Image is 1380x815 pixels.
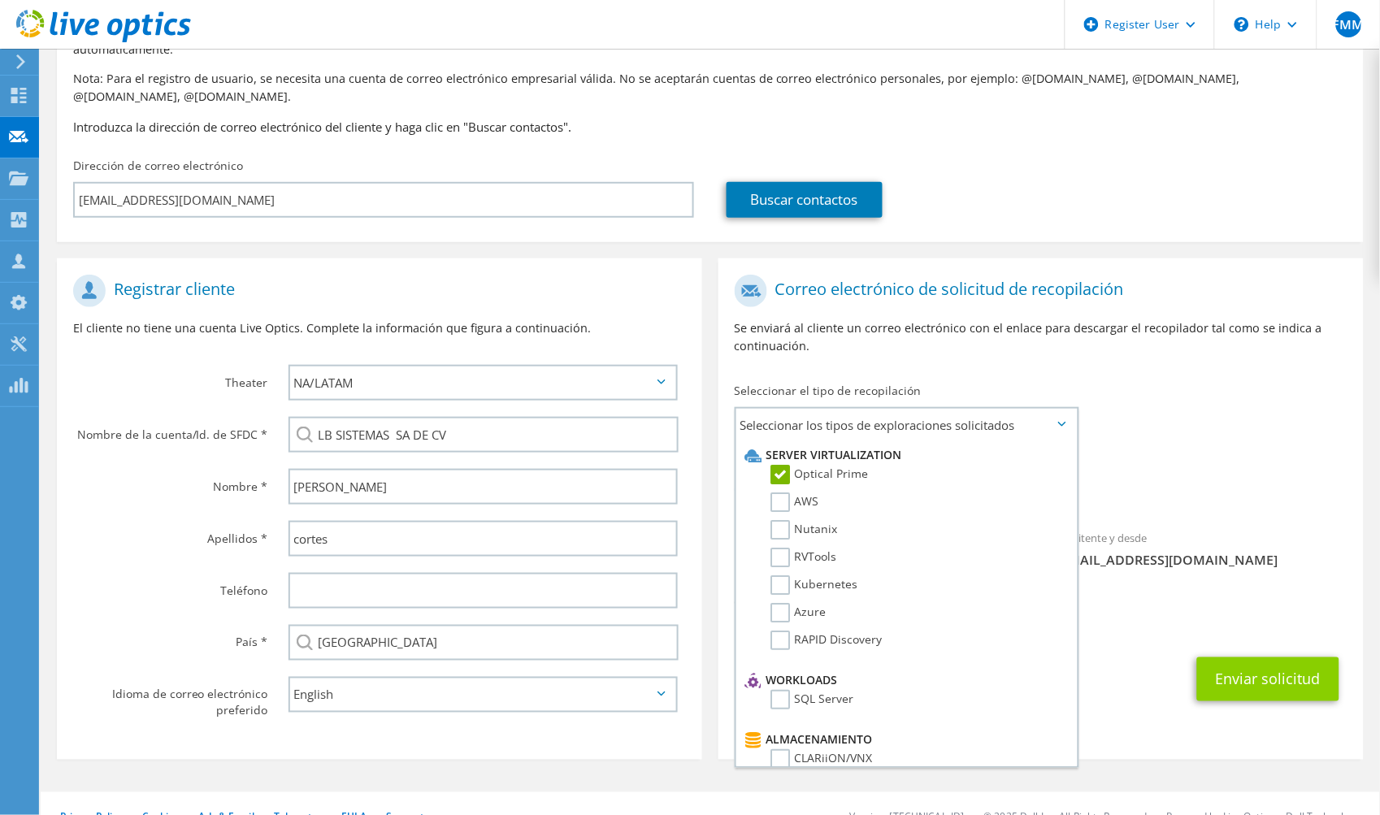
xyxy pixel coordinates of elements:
label: Theater [73,365,268,391]
label: Dirección de correo electrónico [73,158,243,174]
label: Optical Prime [770,465,868,484]
span: FMM [1336,11,1362,37]
div: Remitente y desde [1041,521,1364,577]
label: Teléfono [73,573,268,599]
label: RVTools [770,548,836,567]
label: AWS [770,492,818,512]
span: Seleccionar los tipos de exploraciones solicitados [736,409,1077,441]
h1: Registrar cliente [73,275,678,307]
label: Nombre * [73,469,268,495]
h3: Introduzca la dirección de correo electrónico del cliente y haga clic en "Buscar contactos". [73,118,1347,136]
li: Almacenamiento [740,730,1069,749]
div: Recopilaciones solicitadas [718,448,1364,513]
label: Idioma de correo electrónico preferido [73,677,268,719]
label: Nombre de la cuenta/Id. de SFDC * [73,417,268,443]
p: Se enviará al cliente un correo electrónico con el enlace para descargar el recopilador tal como ... [735,319,1347,355]
a: Buscar contactos [727,182,883,218]
button: Enviar solicitud [1197,657,1339,701]
label: SQL Server [770,690,853,709]
span: [EMAIL_ADDRESS][DOMAIN_NAME] [1057,551,1347,569]
h1: Correo electrónico de solicitud de recopilación [735,275,1339,307]
label: Seleccionar el tipo de recopilación [735,383,922,399]
label: Apellidos * [73,521,268,547]
div: Para [718,521,1041,577]
label: País * [73,625,268,651]
label: Nutanix [770,520,837,540]
li: Server Virtualization [740,445,1069,465]
label: Kubernetes [770,575,857,595]
li: Workloads [740,670,1069,690]
p: El cliente no tiene una cuenta Live Optics. Complete la información que figura a continuación. [73,319,686,337]
label: Azure [770,603,826,622]
label: RAPID Discovery [770,631,882,650]
p: Nota: Para el registro de usuario, se necesita una cuenta de correo electrónico empresarial válid... [73,70,1347,106]
label: CLARiiON/VNX [770,749,872,769]
svg: \n [1235,17,1249,32]
div: CC y Responder a [718,585,1364,641]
